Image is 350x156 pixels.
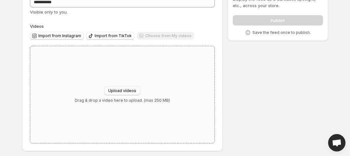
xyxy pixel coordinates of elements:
button: Import from TikTok [86,32,134,40]
a: Open chat [328,134,345,151]
button: Import from Instagram [30,32,84,40]
span: Visible only to you. [30,9,68,15]
button: Upload videos [104,86,140,95]
span: Import from TikTok [95,33,132,38]
span: Upload videos [108,88,136,93]
span: Videos [30,24,44,29]
p: Drag & drop a video here to upload. (max 250 MB) [75,98,170,103]
p: Save the feed once to publish. [252,30,311,35]
span: Import from Instagram [38,33,81,38]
